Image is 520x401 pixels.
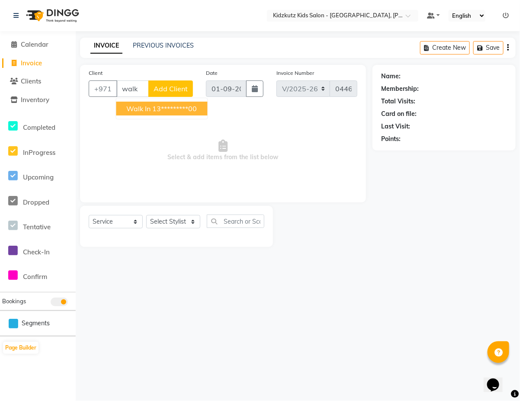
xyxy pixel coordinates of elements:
span: Bookings [2,298,26,305]
button: Page Builder [3,342,39,354]
div: Card on file: [381,109,417,119]
a: INVOICE [90,38,122,54]
a: Invoice [2,58,74,68]
div: Last Visit: [381,122,410,131]
div: Points: [381,135,401,144]
span: Calendar [21,40,48,48]
a: PREVIOUS INVOICES [133,42,194,49]
span: Completed [23,123,55,132]
input: Search by Name/Mobile/Email/Code [116,80,149,97]
a: Clients [2,77,74,87]
span: Select & add items from the list below [89,107,357,194]
label: Client [89,69,103,77]
a: Calendar [2,40,74,50]
div: Membership: [381,84,419,93]
span: Upcoming [23,173,54,181]
button: +971 [89,80,117,97]
span: Confirm [23,273,47,281]
span: Walk In [127,104,151,113]
input: Search or Scan [207,215,264,228]
label: Date [206,69,218,77]
span: Clients [21,77,41,85]
img: logo [22,3,81,28]
button: Save [473,41,504,55]
div: Total Visits: [381,97,415,106]
a: Inventory [2,95,74,105]
button: Add Client [148,80,193,97]
span: Dropped [23,198,49,206]
span: Segments [22,319,50,328]
span: Tentative [23,223,51,231]
span: Check-In [23,248,50,256]
span: InProgress [23,148,55,157]
iframe: chat widget [484,366,511,392]
span: Invoice [21,59,42,67]
label: Invoice Number [276,69,314,77]
span: Add Client [154,84,188,93]
span: Inventory [21,96,49,104]
div: Name: [381,72,401,81]
button: Create New [420,41,470,55]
